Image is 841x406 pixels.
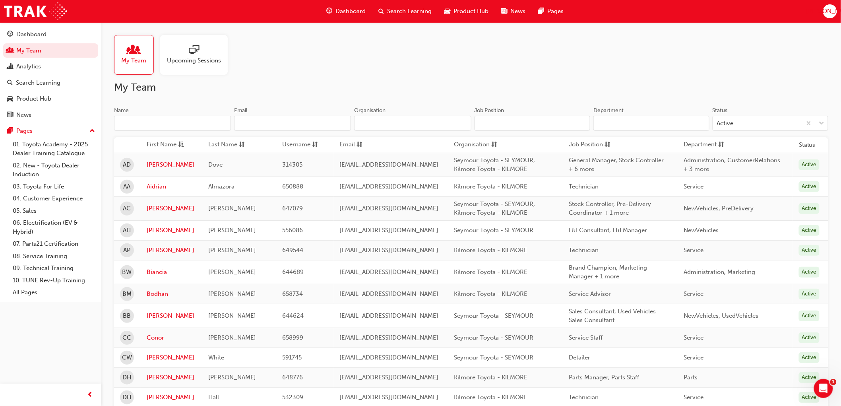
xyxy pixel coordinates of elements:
[16,78,60,87] div: Search Learning
[719,140,725,150] span: sorting-icon
[208,183,234,190] span: Almazora
[147,204,196,213] a: [PERSON_NAME]
[684,157,781,173] span: Administration, CustomerRelations + 3 more
[147,353,196,362] a: [PERSON_NAME]
[124,246,131,255] span: AP
[684,247,704,254] span: Service
[814,379,833,398] iframe: Intercom live chat
[208,334,256,341] span: [PERSON_NAME]
[282,183,303,190] span: 650888
[87,390,93,400] span: prev-icon
[16,94,51,103] div: Product Hub
[10,138,98,159] a: 01. Toyota Academy - 2025 Dealer Training Catalogue
[208,268,256,276] span: [PERSON_NAME]
[3,25,98,124] button: DashboardMy TeamAnalyticsSearch LearningProduct HubNews
[340,290,439,297] span: [EMAIL_ADDRESS][DOMAIN_NAME]
[7,80,13,87] span: search-icon
[819,118,825,129] span: down-icon
[684,205,754,212] span: NewVehicles, PreDelivery
[147,182,196,191] a: Aidrian
[684,394,704,401] span: Service
[548,7,564,16] span: Pages
[799,140,816,150] th: Status
[454,374,528,381] span: Kilmore Toyota - KILMORE
[208,290,256,297] span: [PERSON_NAME]
[282,394,303,401] span: 532309
[684,183,704,190] span: Service
[340,354,439,361] span: [EMAIL_ADDRESS][DOMAIN_NAME]
[354,107,386,115] div: Organisation
[454,183,528,190] span: Kilmore Toyota - KILMORE
[3,124,98,138] button: Pages
[16,111,31,120] div: News
[7,112,13,119] span: news-icon
[340,268,439,276] span: [EMAIL_ADDRESS][DOMAIN_NAME]
[123,393,132,402] span: DH
[340,312,439,319] span: [EMAIL_ADDRESS][DOMAIN_NAME]
[569,157,664,173] span: General Manager, Stock Controller + 6 more
[593,116,709,131] input: Department
[7,31,13,38] span: guage-icon
[336,7,366,16] span: Dashboard
[208,247,256,254] span: [PERSON_NAME]
[340,247,439,254] span: [EMAIL_ADDRESS][DOMAIN_NAME]
[160,35,234,75] a: Upcoming Sessions
[799,181,820,192] div: Active
[445,6,451,16] span: car-icon
[605,140,611,150] span: sorting-icon
[475,107,504,115] div: Job Position
[799,372,820,383] div: Active
[10,238,98,250] a: 07. Parts21 Certification
[147,160,196,169] a: [PERSON_NAME]
[123,204,131,213] span: AC
[282,334,303,341] span: 658999
[684,312,759,319] span: NewVehicles, UsedVehicles
[454,312,534,319] span: Seymour Toyota - SEYMOUR
[147,393,196,402] a: [PERSON_NAME]
[492,140,498,150] span: sorting-icon
[340,140,384,150] button: Emailsorting-icon
[282,140,326,150] button: Usernamesorting-icon
[10,250,98,262] a: 08. Service Training
[569,227,647,234] span: F&I Consultant, F&I Manager
[234,107,248,115] div: Email
[16,126,33,136] div: Pages
[147,246,196,255] a: [PERSON_NAME]
[454,354,534,361] span: Seymour Toyota - SEYMOUR
[282,268,304,276] span: 644689
[475,116,591,131] input: Job Position
[511,7,526,16] span: News
[388,7,432,16] span: Search Learning
[354,116,471,131] input: Organisation
[122,289,132,299] span: BM
[282,290,303,297] span: 658734
[799,352,820,363] div: Active
[569,247,599,254] span: Technician
[114,116,231,131] input: Name
[4,2,67,20] img: Trak
[147,226,196,235] a: [PERSON_NAME]
[340,227,439,234] span: [EMAIL_ADDRESS][DOMAIN_NAME]
[539,6,545,16] span: pages-icon
[167,56,221,65] span: Upcoming Sessions
[147,373,196,382] a: [PERSON_NAME]
[799,159,820,170] div: Active
[10,159,98,181] a: 02. New - Toyota Dealer Induction
[114,81,828,94] h2: My Team
[320,3,372,19] a: guage-iconDashboard
[10,262,98,274] a: 09. Technical Training
[208,140,237,150] span: Last Name
[569,200,651,217] span: Stock Controller, Pre-Delivery Coordinator + 1 more
[10,181,98,193] a: 03. Toyota For Life
[684,374,698,381] span: Parts
[282,205,303,212] span: 647079
[282,161,302,168] span: 314305
[208,354,224,361] span: White
[114,107,129,115] div: Name
[340,161,439,168] span: [EMAIL_ADDRESS][DOMAIN_NAME]
[454,140,490,150] span: Organisation
[569,394,599,401] span: Technician
[593,107,624,115] div: Department
[340,334,439,341] span: [EMAIL_ADDRESS][DOMAIN_NAME]
[208,394,219,401] span: Hall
